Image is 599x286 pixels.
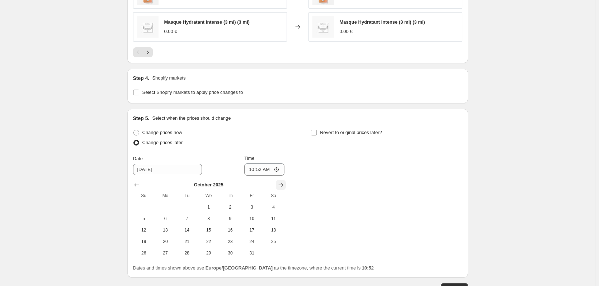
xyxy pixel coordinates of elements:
span: Mo [157,193,173,199]
span: Change prices now [142,130,182,135]
span: Time [244,156,254,161]
button: Monday October 6 2025 [155,213,176,224]
span: Sa [265,193,281,199]
button: Monday October 13 2025 [155,224,176,236]
button: Friday October 31 2025 [241,247,263,259]
button: Sunday October 12 2025 [133,224,155,236]
th: Monday [155,190,176,201]
b: Europe/[GEOGRAPHIC_DATA] [206,265,273,271]
button: Monday October 20 2025 [155,236,176,247]
p: Shopify markets [152,75,185,82]
th: Thursday [220,190,241,201]
span: Su [136,193,152,199]
button: Wednesday October 29 2025 [198,247,219,259]
span: Select Shopify markets to apply price changes to [142,90,243,95]
span: 29 [201,250,216,256]
button: Thursday October 23 2025 [220,236,241,247]
img: ECHANT_SAAS_MASQUE_ccb88bcb-ff2b-42bb-9995-5fcf36e230d6_80x.jpg [312,16,334,38]
img: ECHANT_SAAS_MASQUE_ccb88bcb-ff2b-42bb-9995-5fcf36e230d6_80x.jpg [137,16,159,38]
th: Tuesday [176,190,198,201]
button: Show next month, November 2025 [276,180,286,190]
p: Select when the prices should change [152,115,231,122]
span: 11 [265,216,281,221]
button: Friday October 3 2025 [241,201,263,213]
button: Wednesday October 22 2025 [198,236,219,247]
th: Sunday [133,190,155,201]
h2: Step 4. [133,75,150,82]
span: 26 [136,250,152,256]
b: 10:52 [362,265,374,271]
button: Sunday October 19 2025 [133,236,155,247]
button: Thursday October 16 2025 [220,224,241,236]
button: Monday October 27 2025 [155,247,176,259]
th: Wednesday [198,190,219,201]
span: Masque Hydratant Intense (3 ml) (3 ml) [340,19,425,25]
span: Revert to original prices later? [320,130,382,135]
span: 2 [222,204,238,210]
span: Masque Hydratant Intense (3 ml) (3 ml) [164,19,250,25]
span: 24 [244,239,260,244]
span: 12 [136,227,152,233]
span: 7 [179,216,195,221]
span: Th [222,193,238,199]
span: 22 [201,239,216,244]
h2: Step 5. [133,115,150,122]
span: Tu [179,193,195,199]
button: Wednesday October 15 2025 [198,224,219,236]
button: Friday October 24 2025 [241,236,263,247]
button: Tuesday October 14 2025 [176,224,198,236]
button: Tuesday October 28 2025 [176,247,198,259]
span: 21 [179,239,195,244]
span: 20 [157,239,173,244]
button: Thursday October 9 2025 [220,213,241,224]
span: We [201,193,216,199]
button: Thursday October 2 2025 [220,201,241,213]
span: 9 [222,216,238,221]
span: 27 [157,250,173,256]
button: Thursday October 30 2025 [220,247,241,259]
th: Friday [241,190,263,201]
span: 17 [244,227,260,233]
span: 19 [136,239,152,244]
button: Tuesday October 21 2025 [176,236,198,247]
span: Fr [244,193,260,199]
th: Saturday [263,190,284,201]
button: Wednesday October 8 2025 [198,213,219,224]
button: Saturday October 4 2025 [263,201,284,213]
button: Next [143,47,153,57]
button: Sunday October 5 2025 [133,213,155,224]
div: 0.00 € [340,28,353,35]
span: 28 [179,250,195,256]
button: Friday October 10 2025 [241,213,263,224]
button: Wednesday October 1 2025 [198,201,219,213]
button: Saturday October 25 2025 [263,236,284,247]
span: 3 [244,204,260,210]
span: 1 [201,204,216,210]
input: 12:00 [244,163,284,176]
span: 4 [265,204,281,210]
button: Saturday October 11 2025 [263,213,284,224]
span: 14 [179,227,195,233]
span: 16 [222,227,238,233]
span: 6 [157,216,173,221]
button: Sunday October 26 2025 [133,247,155,259]
span: 8 [201,216,216,221]
button: Saturday October 18 2025 [263,224,284,236]
span: 10 [244,216,260,221]
span: 25 [265,239,281,244]
span: 18 [265,227,281,233]
span: 13 [157,227,173,233]
nav: Pagination [133,47,153,57]
span: 31 [244,250,260,256]
div: 0.00 € [164,28,177,35]
span: 5 [136,216,152,221]
button: Tuesday October 7 2025 [176,213,198,224]
span: 30 [222,250,238,256]
button: Show previous month, September 2025 [132,180,142,190]
span: Change prices later [142,140,183,145]
span: Dates and times shown above use as the timezone, where the current time is [133,265,374,271]
span: Date [133,156,143,161]
span: 23 [222,239,238,244]
input: 9/24/2025 [133,164,202,175]
span: 15 [201,227,216,233]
